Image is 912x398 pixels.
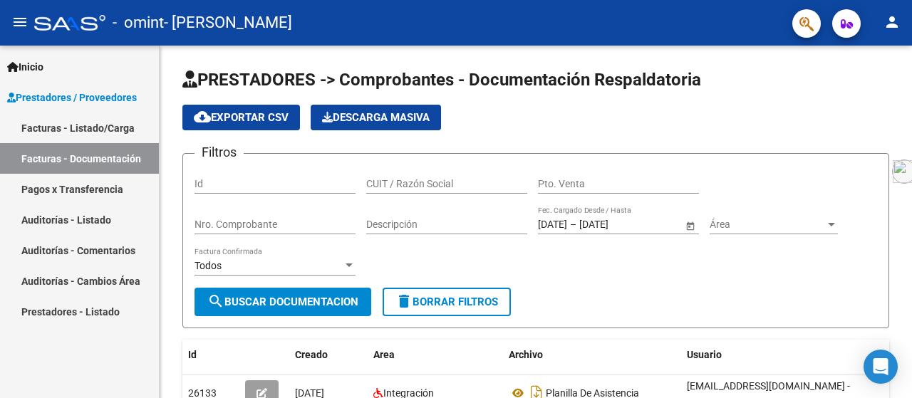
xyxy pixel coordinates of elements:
span: PRESTADORES -> Comprobantes - Documentación Respaldatoria [182,70,701,90]
mat-icon: cloud_download [194,108,211,125]
input: Fecha fin [579,219,649,231]
span: Exportar CSV [194,111,289,124]
mat-icon: search [207,293,224,310]
input: Fecha inicio [538,219,567,231]
span: Buscar Documentacion [207,295,358,308]
span: Id [188,349,197,360]
button: Open calendar [683,218,698,233]
span: Creado [295,349,328,360]
span: - omint [113,7,164,38]
button: Descarga Masiva [311,105,441,130]
button: Exportar CSV [182,105,300,130]
button: Buscar Documentacion [195,288,371,316]
span: Borrar Filtros [395,295,498,308]
mat-icon: delete [395,293,413,310]
span: Área [710,219,825,231]
span: Descarga Masiva [322,111,430,124]
h3: Filtros [195,142,244,162]
span: Inicio [7,59,43,75]
span: - [PERSON_NAME] [164,7,292,38]
span: Area [373,349,395,360]
span: Todos [195,260,222,271]
span: Archivo [509,349,543,360]
span: – [570,219,576,231]
button: Borrar Filtros [383,288,511,316]
div: Open Intercom Messenger [864,350,898,384]
mat-icon: person [883,14,901,31]
mat-icon: menu [11,14,28,31]
span: Usuario [687,349,722,360]
span: Prestadores / Proveedores [7,90,137,105]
